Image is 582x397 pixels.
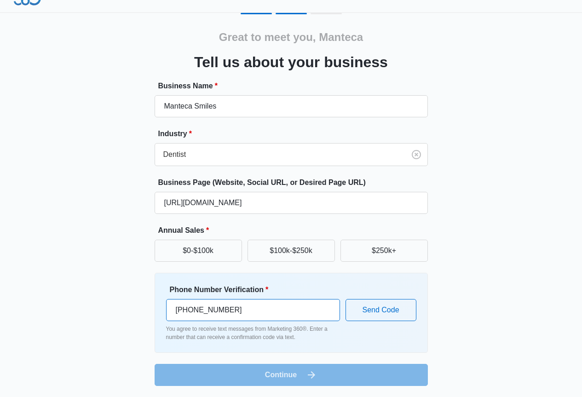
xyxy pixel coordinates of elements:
[158,225,432,236] label: Annual Sales
[194,51,388,73] h3: Tell us about your business
[409,147,424,162] button: Clear
[155,95,428,117] input: e.g. Jane's Plumbing
[340,240,428,262] button: $250k+
[158,128,432,139] label: Industry
[166,325,340,341] p: You agree to receive text messages from Marketing 360®. Enter a number that can receive a confirm...
[346,299,416,321] button: Send Code
[248,240,335,262] button: $100k-$250k
[158,81,432,92] label: Business Name
[219,29,363,46] h2: Great to meet you, Manteca
[155,240,242,262] button: $0-$100k
[155,192,428,214] input: e.g. janesplumbing.com
[170,284,344,295] label: Phone Number Verification
[166,299,340,321] input: Ex. +1-555-555-5555
[158,177,432,188] label: Business Page (Website, Social URL, or Desired Page URL)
